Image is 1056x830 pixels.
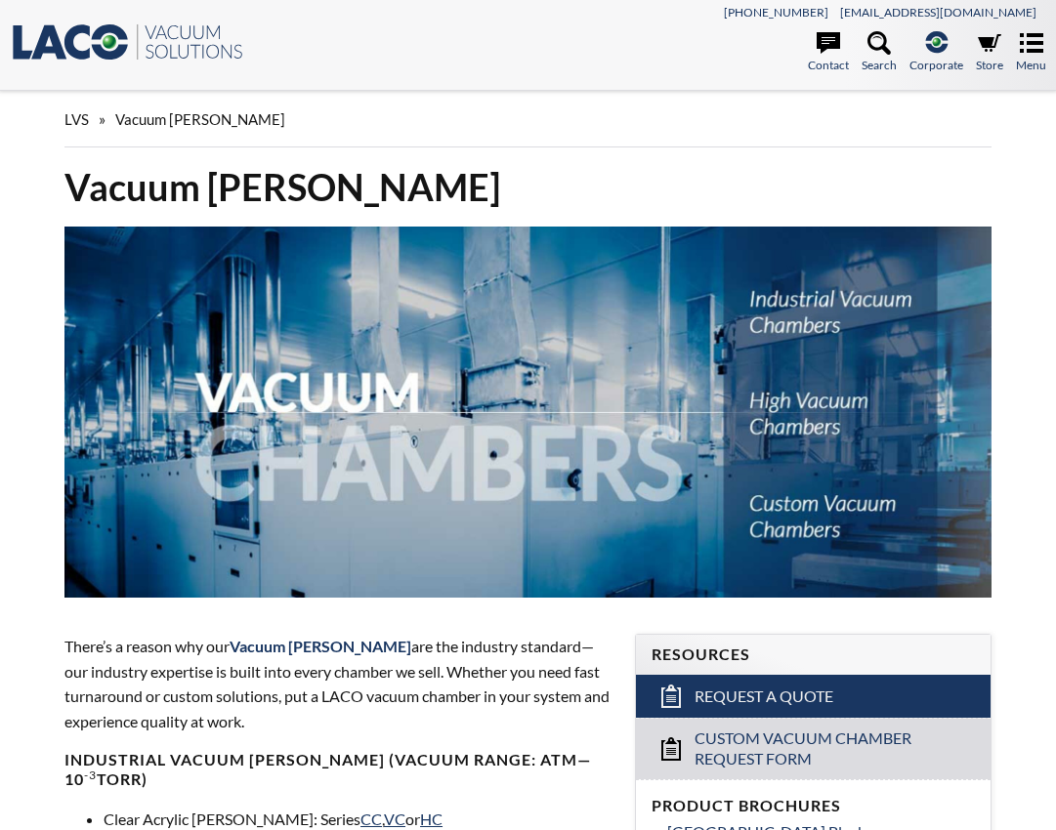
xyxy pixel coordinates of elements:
[64,227,992,598] img: Vacuum Chambers
[636,675,991,718] a: Request a Quote
[636,718,991,779] a: Custom Vacuum Chamber Request Form
[1016,31,1046,74] a: Menu
[724,5,828,20] a: [PHONE_NUMBER]
[230,637,411,655] span: Vacuum [PERSON_NAME]
[360,809,382,828] a: CC
[652,644,975,665] h4: Resources
[808,31,849,74] a: Contact
[909,56,963,74] span: Corporate
[64,163,992,211] h1: Vacuum [PERSON_NAME]
[64,110,89,128] span: LVS
[695,686,833,707] span: Request a Quote
[976,31,1003,74] a: Store
[420,809,443,828] a: HC
[695,728,941,769] span: Custom Vacuum Chamber Request Form
[115,110,285,128] span: Vacuum [PERSON_NAME]
[64,92,992,147] div: »
[652,796,975,816] h4: Product Brochures
[862,31,897,74] a: Search
[64,750,612,791] h4: Industrial Vacuum [PERSON_NAME] (vacuum range: atm—10 Torr)
[840,5,1036,20] a: [EMAIL_ADDRESS][DOMAIN_NAME]
[84,768,97,782] sup: -3
[384,809,405,828] a: VC
[64,634,612,733] p: There’s a reason why our are the industry standard—our industry expertise is built into every cha...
